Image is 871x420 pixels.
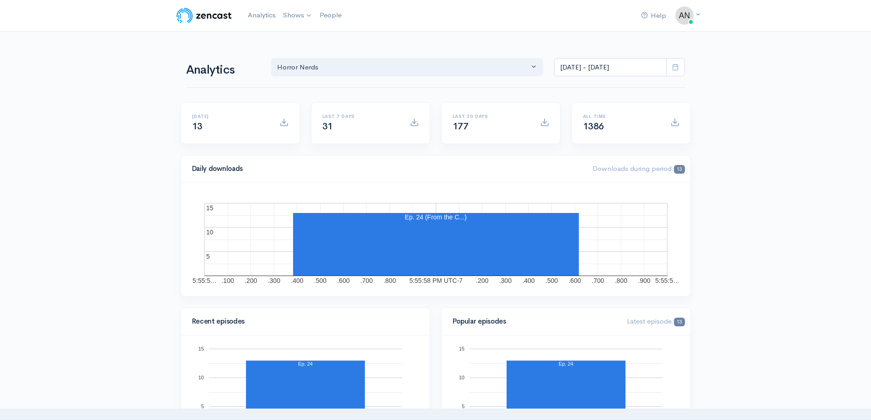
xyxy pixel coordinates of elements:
[221,277,234,284] text: .100
[192,121,203,132] span: 13
[244,5,279,25] a: Analytics
[186,64,260,77] h1: Analytics
[198,346,203,351] text: 15
[192,114,268,119] h6: [DATE]
[674,165,684,174] span: 13
[637,6,670,26] a: Help
[277,62,529,73] div: Horror Nerds
[192,165,582,173] h4: Daily downloads
[206,229,214,236] text: 10
[593,164,684,173] span: Downloads during period:
[322,114,399,119] h6: Last 7 days
[627,317,684,325] span: Latest episode:
[522,277,534,284] text: .400
[453,114,529,119] h6: Last 30 days
[499,277,511,284] text: .300
[337,277,349,284] text: .600
[583,114,659,119] h6: All time
[405,213,466,221] text: Ep. 24 (From the C...)
[192,194,679,285] svg: A chart.
[459,375,464,380] text: 10
[206,204,214,212] text: 15
[291,277,303,284] text: .400
[201,404,203,409] text: 5
[245,277,257,284] text: .200
[674,318,684,326] span: 13
[198,375,203,380] text: 10
[592,277,604,284] text: .700
[583,121,604,132] span: 1386
[655,277,679,284] text: 5:55:5…
[638,277,650,284] text: .900
[545,277,557,284] text: .500
[568,277,581,284] text: .600
[316,5,345,25] a: People
[192,318,413,325] h4: Recent episodes
[559,361,573,367] text: Ep. 24
[314,277,326,284] text: .500
[459,346,464,351] text: 15
[279,5,316,26] a: Shows
[360,277,373,284] text: .700
[192,277,217,284] text: 5:55:5…
[267,277,280,284] text: .300
[383,277,395,284] text: .800
[453,121,469,132] span: 177
[476,277,488,284] text: .200
[409,277,463,284] text: 5:55:58 PM UTC-7
[271,58,544,77] button: Horror Nerds
[322,121,333,132] span: 31
[554,58,667,77] input: analytics date range selector
[461,404,464,409] text: 5
[675,6,694,25] img: ...
[175,6,233,25] img: ZenCast Logo
[206,253,210,260] text: 5
[453,318,616,325] h4: Popular episodes
[298,361,313,367] text: Ep. 24
[615,277,627,284] text: .800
